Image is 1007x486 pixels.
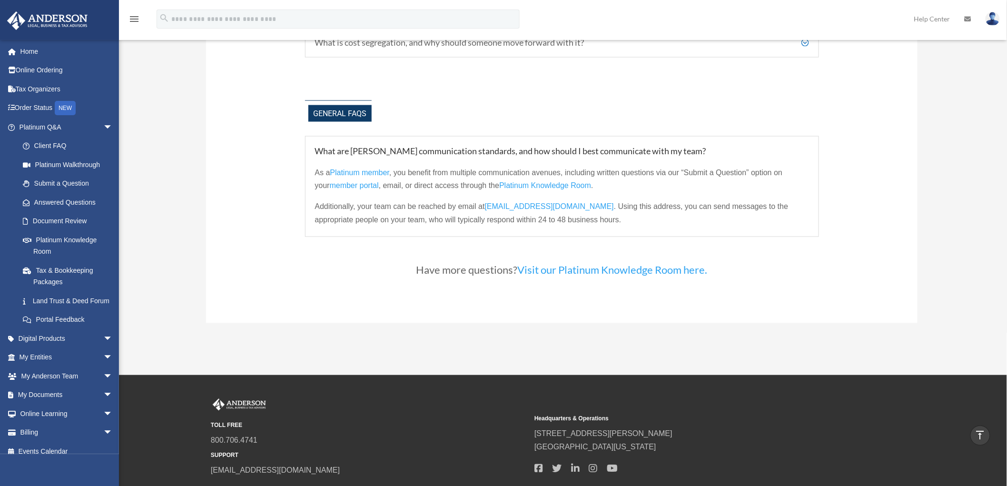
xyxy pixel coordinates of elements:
[128,17,140,25] a: menu
[7,79,127,99] a: Tax Organizers
[211,436,257,445] a: 800.706.4741
[485,203,614,211] span: [EMAIL_ADDRESS][DOMAIN_NAME]
[499,182,591,190] span: Platinum Knowledge Room
[103,348,122,367] span: arrow_drop_down
[13,261,127,291] a: Tax & Bookkeeping Packages
[330,169,390,181] a: Platinum member
[534,430,672,438] a: [STREET_ADDRESS][PERSON_NAME]
[103,386,122,405] span: arrow_drop_down
[7,386,127,405] a: My Documentsarrow_drop_down
[159,13,169,23] i: search
[315,203,789,224] span: . Using this address, you can send messages to the appropriate people on your team, who will typi...
[13,310,127,329] a: Portal Feedback
[13,212,127,231] a: Document Review
[7,367,127,386] a: My Anderson Teamarrow_drop_down
[315,38,809,48] h5: What is cost segregation, and why should someone move forward with it?
[211,399,268,411] img: Anderson Advisors Platinum Portal
[305,265,819,280] h3: Have more questions?
[330,182,379,190] span: member portal
[7,118,127,137] a: Platinum Q&Aarrow_drop_down
[13,155,127,174] a: Platinum Walkthrough
[128,13,140,25] i: menu
[7,61,127,80] a: Online Ordering
[103,367,122,386] span: arrow_drop_down
[13,137,122,156] a: Client FAQ
[315,169,783,190] span: , you benefit from multiple communication avenues, including written questions via our “Submit a ...
[379,182,499,190] span: , email, or direct access through the
[211,466,340,475] a: [EMAIL_ADDRESS][DOMAIN_NAME]
[7,42,127,61] a: Home
[103,423,122,443] span: arrow_drop_down
[4,11,90,30] img: Anderson Advisors Platinum Portal
[315,203,485,211] span: Additionally, your team can be reached by email at
[13,230,127,261] a: Platinum Knowledge Room
[308,105,372,122] span: General FAQs
[7,423,127,442] a: Billingarrow_drop_down
[13,174,127,193] a: Submit a Question
[975,429,986,441] i: vertical_align_top
[970,426,990,446] a: vertical_align_top
[315,146,809,157] h5: What are [PERSON_NAME] communication standards, and how should I best communicate with my team?
[7,442,127,461] a: Events Calendar
[986,12,1000,26] img: User Pic
[13,291,127,310] a: Land Trust & Deed Forum
[330,169,390,177] span: Platinum member
[330,182,379,195] a: member portal
[485,203,614,216] a: [EMAIL_ADDRESS][DOMAIN_NAME]
[103,329,122,348] span: arrow_drop_down
[7,329,127,348] a: Digital Productsarrow_drop_down
[103,118,122,137] span: arrow_drop_down
[518,264,708,281] a: Visit our Platinum Knowledge Room here.
[7,99,127,118] a: Order StatusNEW
[211,451,528,461] small: SUPPORT
[591,182,593,190] span: .
[55,101,76,115] div: NEW
[211,421,528,431] small: TOLL FREE
[534,414,851,424] small: Headquarters & Operations
[499,182,591,195] a: Platinum Knowledge Room
[315,169,330,177] span: As a
[534,443,656,451] a: [GEOGRAPHIC_DATA][US_STATE]
[13,193,127,212] a: Answered Questions
[7,404,127,423] a: Online Learningarrow_drop_down
[7,348,127,367] a: My Entitiesarrow_drop_down
[103,404,122,424] span: arrow_drop_down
